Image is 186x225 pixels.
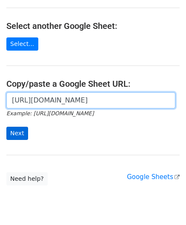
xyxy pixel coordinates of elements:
input: Next [6,127,28,140]
h4: Copy/paste a Google Sheet URL: [6,79,180,89]
h4: Select another Google Sheet: [6,21,180,31]
input: Paste your Google Sheet URL here [6,92,175,108]
a: Need help? [6,172,48,185]
small: Example: [URL][DOMAIN_NAME] [6,110,94,117]
a: Google Sheets [127,173,180,181]
iframe: Chat Widget [143,184,186,225]
a: Select... [6,37,38,51]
